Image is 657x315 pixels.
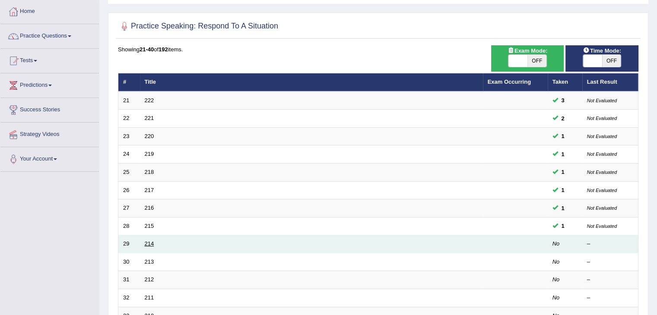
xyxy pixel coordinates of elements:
[0,49,99,70] a: Tests
[488,79,531,85] a: Exam Occurring
[587,151,617,157] small: Not Evaluated
[552,240,560,247] em: No
[580,46,625,55] span: Time Mode:
[558,204,568,213] span: You can still take this question
[118,145,140,164] td: 24
[118,91,140,110] td: 21
[145,151,154,157] a: 219
[118,235,140,253] td: 29
[118,217,140,235] td: 28
[582,73,638,91] th: Last Result
[491,45,564,72] div: Show exams occurring in exams
[118,127,140,145] td: 23
[548,73,582,91] th: Taken
[587,276,634,284] div: –
[145,276,154,283] a: 212
[0,123,99,144] a: Strategy Videos
[145,115,154,121] a: 221
[118,20,278,33] h2: Practice Speaking: Respond To A Situation
[145,97,154,104] a: 222
[558,96,568,105] span: You can still take this question
[504,46,551,55] span: Exam Mode:
[145,240,154,247] a: 214
[527,55,546,67] span: OFF
[552,276,560,283] em: No
[118,164,140,182] td: 25
[140,46,154,53] b: 21-40
[145,187,154,193] a: 217
[118,181,140,199] td: 26
[145,223,154,229] a: 215
[118,199,140,217] td: 27
[587,258,634,266] div: –
[140,73,483,91] th: Title
[558,150,568,159] span: You can still take this question
[587,188,617,193] small: Not Evaluated
[587,116,617,121] small: Not Evaluated
[0,147,99,169] a: Your Account
[558,167,568,176] span: You can still take this question
[558,186,568,195] span: You can still take this question
[587,240,634,248] div: –
[602,55,621,67] span: OFF
[145,294,154,301] a: 211
[587,205,617,211] small: Not Evaluated
[159,46,168,53] b: 192
[587,134,617,139] small: Not Evaluated
[558,114,568,123] span: You can still take this question
[552,258,560,265] em: No
[145,169,154,175] a: 218
[0,73,99,95] a: Predictions
[587,224,617,229] small: Not Evaluated
[118,271,140,289] td: 31
[145,205,154,211] a: 216
[558,221,568,230] span: You can still take this question
[145,133,154,139] a: 220
[118,253,140,271] td: 30
[587,294,634,302] div: –
[0,24,99,46] a: Practice Questions
[587,170,617,175] small: Not Evaluated
[587,98,617,103] small: Not Evaluated
[118,110,140,128] td: 22
[558,132,568,141] span: You can still take this question
[118,45,638,54] div: Showing of items.
[118,289,140,307] td: 32
[145,258,154,265] a: 213
[552,294,560,301] em: No
[0,98,99,120] a: Success Stories
[118,73,140,91] th: #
